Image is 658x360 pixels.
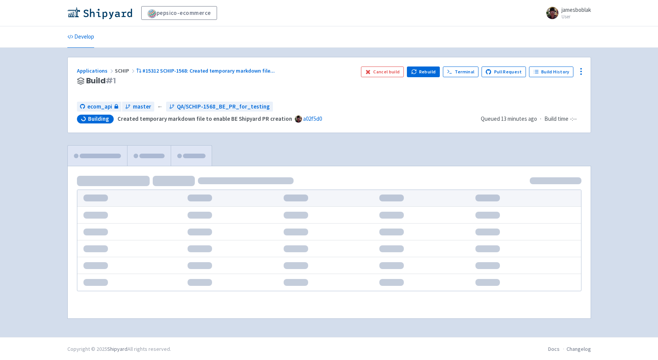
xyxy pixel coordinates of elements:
[133,102,151,111] span: master
[407,66,440,77] button: Rebuild
[67,345,171,353] div: Copyright © 2025 All rights reserved.
[67,26,94,48] a: Develop
[142,67,275,74] span: #15312 SCHIP-1568: Created temporary markdown file ...
[570,115,577,123] span: -:--
[136,67,276,74] a: #15312 SCHIP-1568: Created temporary markdown file...
[106,75,116,86] span: # 1
[501,115,537,122] time: 13 minutes ago
[443,66,478,77] a: Terminal
[567,345,591,352] a: Changelog
[177,102,270,111] span: QA/SCHIP-1568_BE_PR_for_testing
[107,345,127,352] a: Shipyard
[361,66,404,77] button: Cancel build
[88,115,109,123] span: Building
[118,115,292,122] strong: Created temporary markdown file to enable BE Shipyard PR creation
[544,115,568,123] span: Build time
[548,345,560,352] a: Docs
[141,6,217,20] a: pepsico-ecommerce
[562,14,591,19] small: User
[529,66,573,77] a: Build History
[77,67,115,74] a: Applications
[77,102,121,112] a: ecom_api
[303,115,322,122] a: a02f5d0
[67,7,132,19] img: Shipyard logo
[482,66,526,77] a: Pull Request
[481,115,581,123] div: ·
[115,67,136,74] span: SCHIP
[122,102,154,112] a: master
[542,7,591,19] a: jamesboblak User
[87,102,112,111] span: ecom_api
[562,6,591,13] span: jamesboblak
[157,102,163,111] span: ←
[166,102,273,112] a: QA/SCHIP-1568_BE_PR_for_testing
[86,76,116,85] span: Build
[481,115,537,122] span: Queued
